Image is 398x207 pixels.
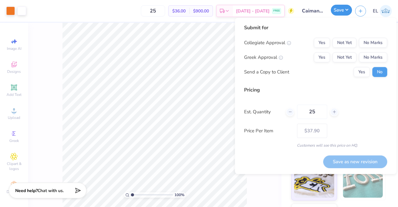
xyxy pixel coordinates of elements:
[359,38,387,48] button: No Marks
[174,192,184,198] span: 100 %
[343,167,383,198] img: 3D Puff
[244,24,387,31] div: Submit for
[244,54,283,61] div: Greek Approval
[273,9,280,13] span: FREE
[359,52,387,62] button: No Marks
[7,189,21,194] span: Decorate
[332,38,356,48] button: Not Yet
[373,7,378,15] span: EL
[15,188,38,194] strong: Need help?
[8,115,20,120] span: Upload
[3,161,25,171] span: Clipart & logos
[236,8,270,14] span: [DATE] - [DATE]
[294,167,334,198] img: Standard
[9,138,19,143] span: Greek
[332,52,356,62] button: Not Yet
[354,67,370,77] button: Yes
[7,69,21,74] span: Designs
[314,38,330,48] button: Yes
[172,8,186,14] span: $36.00
[244,68,289,76] div: Send a Copy to Client
[38,188,64,194] span: Chat with us.
[141,5,165,16] input: – –
[297,105,327,119] input: – –
[7,46,21,51] span: Image AI
[373,5,392,17] a: EL
[244,39,291,46] div: Collegiate Approval
[372,67,387,77] button: No
[193,8,209,14] span: $900.00
[331,5,352,16] button: Save
[297,5,328,17] input: Untitled Design
[244,108,281,115] label: Est. Quantity
[244,86,387,94] div: Pricing
[7,92,21,97] span: Add Text
[244,143,387,148] div: Customers will see this price on HQ.
[380,5,392,17] img: Eric Liu
[314,52,330,62] button: Yes
[244,127,292,134] label: Price Per Item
